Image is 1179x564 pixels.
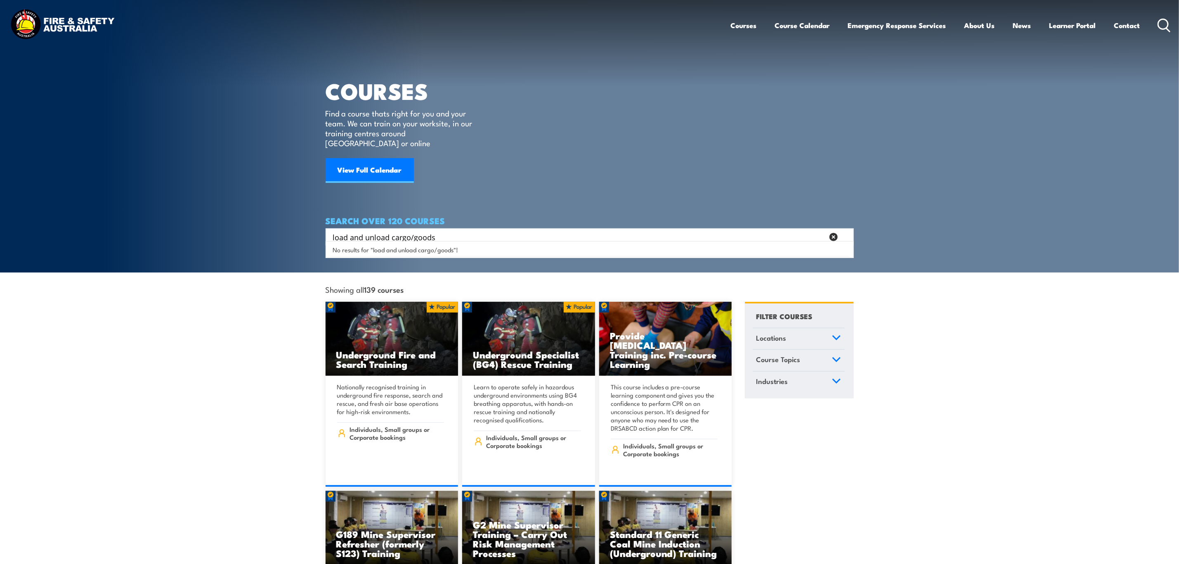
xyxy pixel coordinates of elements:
strong: 139 courses [364,284,404,295]
a: Underground Specialist (BG4) Rescue Training [462,302,595,376]
span: Showing all [326,285,404,294]
a: Learner Portal [1049,14,1096,36]
h3: G2 Mine Supervisor Training – Carry Out Risk Management Processes [473,520,584,558]
a: Course Topics [753,350,845,371]
button: Search magnifier button [839,231,851,243]
a: Course Calendar [775,14,830,36]
a: Industries [753,372,845,393]
h3: Standard 11 Generic Coal Mine Induction (Underground) Training [610,529,721,558]
span: Individuals, Small groups or Corporate bookings [623,442,718,457]
span: No results for "load and unload cargo/goods"! [333,246,458,254]
a: Courses [731,14,757,36]
p: This course includes a pre-course learning component and gives you the confidence to perform CPR ... [611,383,718,432]
span: Individuals, Small groups or Corporate bookings [350,425,444,441]
h3: Underground Specialist (BG4) Rescue Training [473,350,584,369]
h3: G189 Mine Supervisor Refresher (formerly S123) Training [336,529,448,558]
a: Emergency Response Services [848,14,946,36]
h1: COURSES [326,81,484,100]
h3: Underground Fire and Search Training [336,350,448,369]
a: Provide [MEDICAL_DATA] Training inc. Pre-course Learning [599,302,732,376]
p: Find a course thats right for you and your team. We can train on your worksite, in our training c... [326,108,476,148]
span: Individuals, Small groups or Corporate bookings [487,434,581,449]
span: Course Topics [756,354,801,365]
a: Underground Fire and Search Training [326,302,458,376]
img: Underground mine rescue [326,302,458,376]
h4: SEARCH OVER 120 COURSES [326,216,854,225]
img: Underground mine rescue [462,302,595,376]
span: Locations [756,332,787,344]
a: About Us [964,14,995,36]
a: News [1013,14,1031,36]
img: Low Voltage Rescue and Provide CPR [599,302,732,376]
p: Nationally recognised training in underground fire response, search and rescue, and fresh air bas... [337,383,444,416]
a: Contact [1114,14,1140,36]
p: Learn to operate safely in hazardous underground environments using BG4 breathing apparatus, with... [474,383,581,424]
a: View Full Calendar [326,158,414,183]
a: Locations [753,328,845,350]
form: Search form [335,231,826,243]
span: Industries [756,376,788,387]
h3: Provide [MEDICAL_DATA] Training inc. Pre-course Learning [610,331,721,369]
input: Search input [333,231,824,243]
h4: FILTER COURSES [756,310,813,322]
